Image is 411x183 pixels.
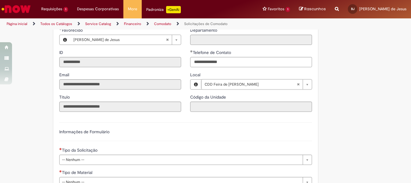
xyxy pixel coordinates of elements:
a: CDD Feira de [PERSON_NAME]Limpar campo Local [201,80,312,89]
abbr: Limpar campo Favorecido [163,35,172,45]
span: Obrigatório Preenchido [190,50,193,52]
span: [PERSON_NAME] de Jesus [73,35,166,45]
a: [PERSON_NAME] de JesusLimpar campo Favorecido [70,35,181,45]
span: Tipo de Material [62,170,94,175]
a: Solicitações de Comodato [184,21,227,26]
abbr: Limpar campo Local [294,80,303,89]
input: Telefone de Contato [190,57,312,67]
span: Requisições [41,6,62,12]
span: Local [190,72,202,77]
span: 1 [63,7,68,12]
input: Departamento [190,35,312,45]
span: Rascunhos [304,6,326,12]
a: Comodato [154,21,171,26]
a: Rascunhos [299,6,326,12]
label: Somente leitura - Código da Unidade [190,94,227,100]
img: ServiceNow [1,3,32,15]
span: Somente leitura - ID [59,50,64,55]
button: Favorecido, Visualizar este registro Brendan Borges de Jesus [60,35,70,45]
span: Telefone de Contato [193,50,232,55]
label: Somente leitura - Email [59,72,70,78]
label: Somente leitura - Departamento [190,27,218,33]
label: Somente leitura - ID [59,49,64,55]
button: Local, Visualizar este registro CDD Feira de Santana [190,80,201,89]
span: Tipo da Solicitação [62,147,99,153]
input: Código da Unidade [190,102,312,112]
span: [PERSON_NAME] de Jesus [359,6,406,11]
a: Service Catalog [85,21,111,26]
a: Todos os Catálogos [40,21,72,26]
ul: Trilhas de página [5,18,270,30]
label: Informações de Formulário [59,129,110,134]
span: Necessários [59,170,62,172]
a: Financeiro [124,21,141,26]
span: Favoritos [268,6,284,12]
span: More [128,6,137,12]
input: Título [59,102,181,112]
span: BJ [351,7,354,11]
span: Somente leitura - Email [59,72,70,77]
span: Despesas Corporativas [77,6,119,12]
span: 1 [286,7,290,12]
input: ID [59,57,181,67]
span: -- Nenhum -- [62,155,300,165]
p: +GenAi [166,6,181,13]
span: Obrigatório Preenchido [59,28,62,30]
span: Necessários [59,148,62,150]
a: Página inicial [7,21,27,26]
span: CDD Feira de [PERSON_NAME] [205,80,297,89]
div: Padroniza [146,6,181,13]
label: Somente leitura - Título [59,94,71,100]
span: Necessários - Favorecido [62,27,84,33]
input: Email [59,79,181,90]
